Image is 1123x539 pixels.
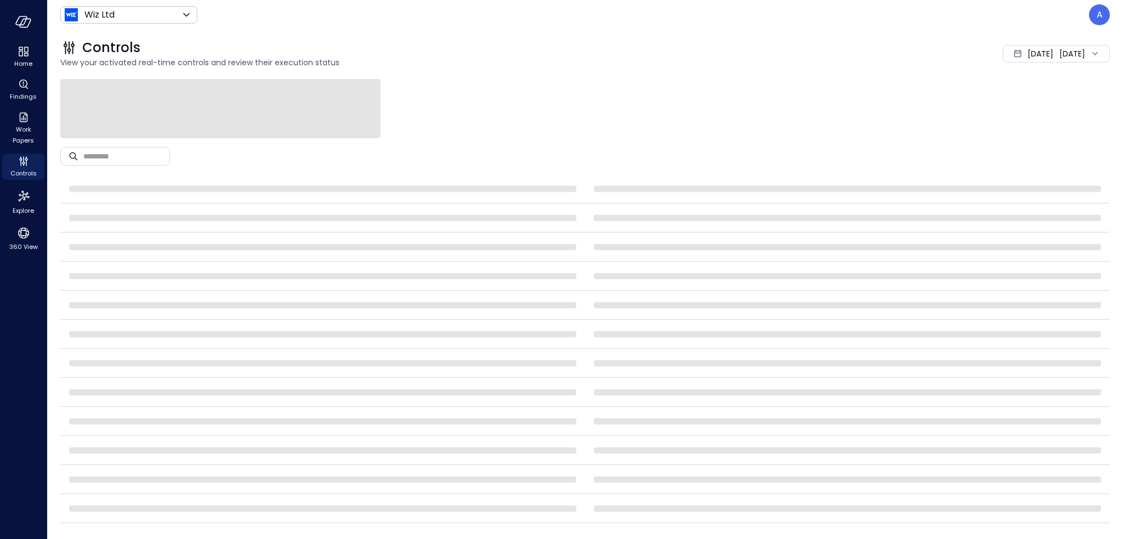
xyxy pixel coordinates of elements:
div: Findings [2,77,44,103]
span: 360 View [9,241,38,252]
span: Controls [10,168,37,179]
img: Icon [65,8,78,21]
div: Explore [2,186,44,217]
span: Controls [82,39,140,56]
div: Controls [2,154,44,180]
div: Home [2,44,44,70]
span: Findings [10,91,37,102]
p: A [1097,8,1103,21]
div: 360 View [2,224,44,253]
span: Work Papers [7,124,40,146]
span: View your activated real-time controls and review their execution status [60,56,807,69]
div: Abel Zhao [1089,4,1110,25]
span: Home [14,58,32,69]
p: Wiz Ltd [84,8,115,21]
span: Explore [13,205,34,216]
div: Work Papers [2,110,44,147]
span: [DATE] [1028,48,1053,60]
